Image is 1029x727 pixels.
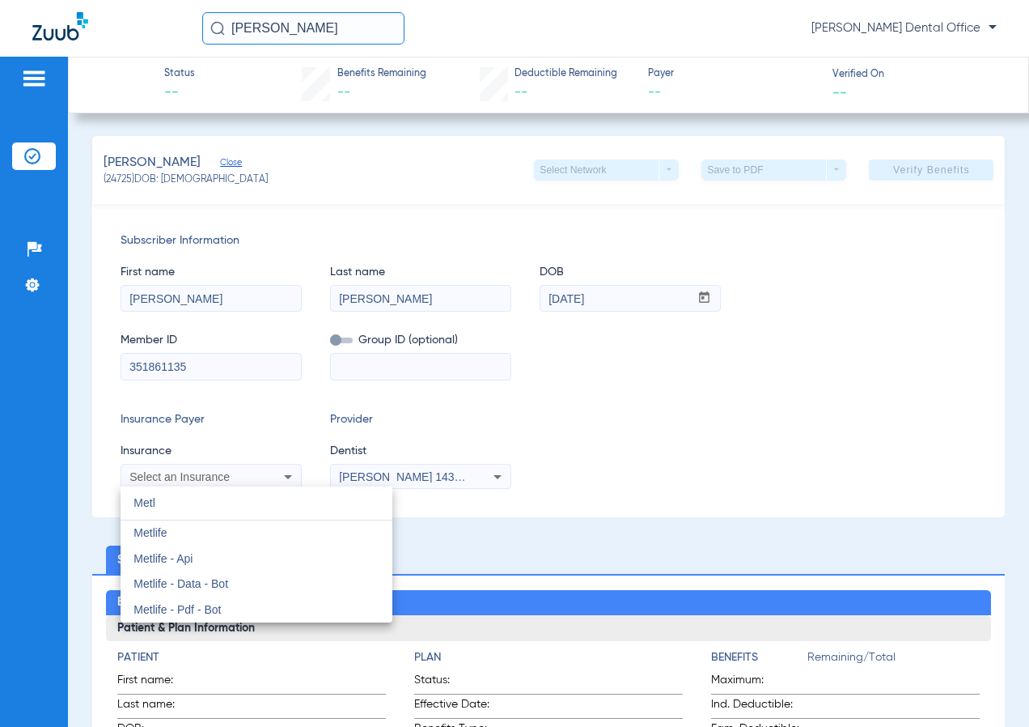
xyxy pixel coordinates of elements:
input: dropdown search [121,487,392,520]
iframe: Chat Widget [948,649,1029,727]
span: Metlife - Pdf - Bot [133,603,221,616]
span: Metlife - Api [133,552,193,565]
span: Metlife [133,526,167,539]
span: Metlife - Data - Bot [133,577,228,590]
